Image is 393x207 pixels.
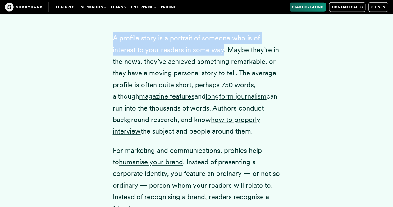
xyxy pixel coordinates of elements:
[113,32,281,137] p: A profile story is a portrait of someone who is of interest to your readers in some way. Maybe th...
[290,3,326,12] a: Start Creating
[113,115,260,135] a: how to properly interview
[139,92,194,100] a: magazine features
[158,3,179,12] a: Pricing
[119,158,183,166] a: humanise your brand
[329,2,365,12] a: Contact Sales
[77,3,108,12] button: Inspiration
[5,3,42,12] img: The Craft
[53,3,77,12] a: Features
[129,3,158,12] button: Enterprise
[206,92,267,100] a: longform journalism
[108,3,129,12] button: Learn
[368,2,388,12] a: Sign in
